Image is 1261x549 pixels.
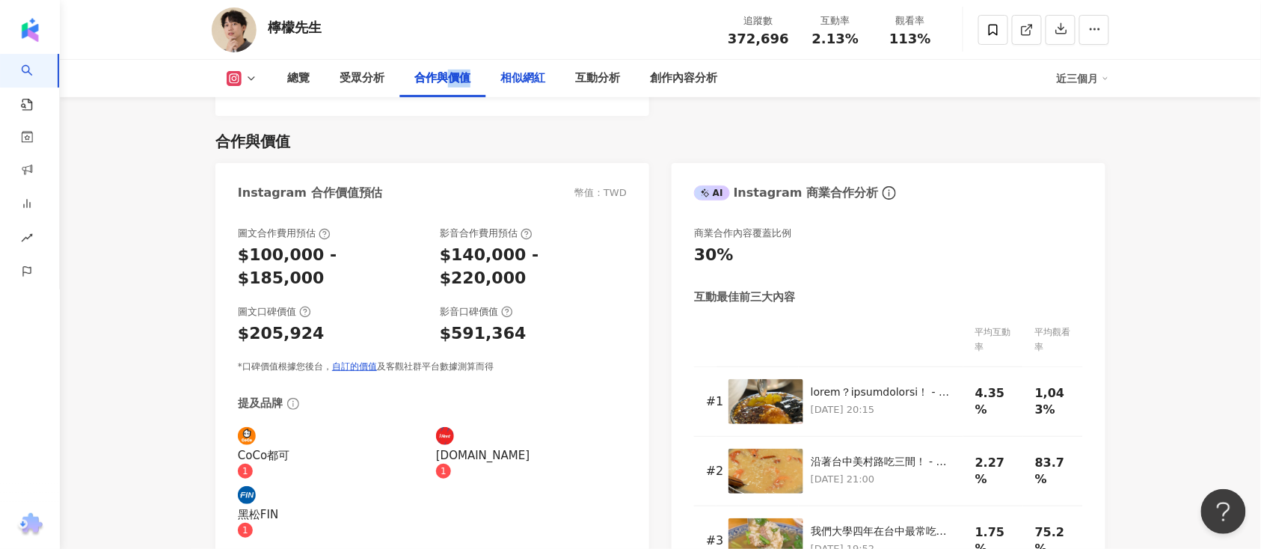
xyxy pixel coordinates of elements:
[694,244,734,267] div: 30%
[238,185,383,201] div: Instagram 合作價值預估
[574,186,627,200] div: 幣值：TWD
[238,523,253,538] sup: 1
[242,525,248,536] span: 1
[21,223,33,257] span: rise
[811,385,951,400] div: lorem？ipsumdolorsi！ - amet： 8. cons 7. ADI ELItseddoeius 9. tem 5. incidid - #utlabore etdolorema...
[440,322,527,346] div: $591,364
[728,449,803,494] img: 沿著台中美村路吃三間！ - 影片筆記 1. 宏宇鮮魚湯 2. 愛情一筋刨氷店 3. 佐亭香 好料理 4. CoCo 28茉輕乳茶 - CoCo重磅推出：28茉輕乳茶 使用三窨28茉的綠茶 整杯有...
[811,455,951,470] div: 沿著台中美村路吃三間！ - 影片筆記 1. 宏宇鮮魚湯 2. 愛情一筋刨氷店 3. [PERSON_NAME] 好料理 4. CoCo 28茉輕乳茶 - CoCo重磅推出：28茉輕乳茶 使用三窨...
[1035,325,1071,355] div: 平均觀看率
[268,18,322,37] div: 檸檬先生
[21,54,51,112] a: search
[242,466,248,476] span: 1
[694,227,791,240] div: 商業合作內容覆蓋比例
[238,447,429,464] div: CoCo都可
[238,427,256,445] img: KOL Avatar
[728,31,789,46] span: 372,696
[238,396,283,411] div: 提及品牌
[694,185,878,201] div: Instagram 商業合作分析
[287,70,310,88] div: 總覽
[975,455,1011,488] div: 2.27%
[285,396,301,412] span: info-circle
[215,131,290,152] div: 合作與價值
[975,325,1011,355] div: 平均互動率
[650,70,717,88] div: 創作內容分析
[238,305,311,319] div: 圖文口碑價值
[436,464,451,479] sup: 1
[811,524,951,539] div: 我們大學四年在台中最常吃的（將近[DATE]） - 影片筆記： 1. [GEOGRAPHIC_DATA]：[GEOGRAPHIC_DATA]泡菜鍋 2. [GEOGRAPHIC_DATA]：[G...
[238,464,253,479] sup: 1
[694,289,795,305] div: 互動最佳前三大內容
[238,506,429,523] div: 黑松FIN
[436,447,627,464] div: [DOMAIN_NAME]
[728,379,803,424] img: 台東吃什麼？一起去參加熱氣球嘉年華吧！ - 影片筆記： 1. 客來吃樂 2. JIM JUM鈞隼泰式陶鍋海景餐廳 3. 初早餐 4. 雙囍三角圓仔湯 - #台東熱氣球嘉年華 今年有全新的造型熱氣...
[18,18,42,42] img: logo icon
[1201,489,1246,534] iframe: Help Scout Beacon - Open
[889,31,931,46] span: 113%
[440,244,627,290] div: $140,000 - $220,000
[882,13,939,28] div: 觀看率
[975,385,1011,419] div: 4.35%
[212,7,257,52] img: KOL Avatar
[436,427,454,445] img: KOL Avatar
[238,361,627,373] div: *口碑價值根據您後台， 及客觀社群平台數據測算而得
[238,227,331,240] div: 圖文合作費用預估
[1057,67,1109,91] div: 近三個月
[340,70,384,88] div: 受眾分析
[812,31,859,46] span: 2.13%
[332,361,377,372] a: 自訂的價值
[238,244,425,290] div: $100,000 - $185,000
[880,184,898,202] span: info-circle
[441,466,447,476] span: 1
[440,227,533,240] div: 影音合作費用預估
[1035,455,1071,488] div: 83.7%
[694,185,730,200] div: AI
[238,486,256,504] img: KOL Avatar
[16,513,45,537] img: chrome extension
[575,70,620,88] div: 互動分析
[811,402,951,418] p: [DATE] 20:15
[238,322,325,346] div: $205,924
[414,70,470,88] div: 合作與價值
[500,70,545,88] div: 相似網紅
[440,305,513,319] div: 影音口碑價值
[811,471,951,488] p: [DATE] 21:00
[1035,385,1071,419] div: 1,043%
[807,13,864,28] div: 互動率
[728,13,789,28] div: 追蹤數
